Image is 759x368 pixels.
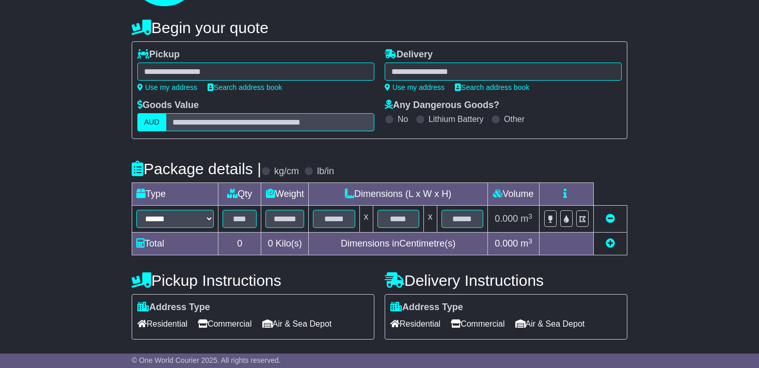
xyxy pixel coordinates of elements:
[137,113,166,131] label: AUD
[423,206,437,233] td: x
[268,238,273,249] span: 0
[261,183,309,206] td: Weight
[261,233,309,255] td: Kilo(s)
[385,83,445,91] a: Use my address
[359,206,373,233] td: x
[520,213,532,224] span: m
[429,114,484,124] label: Lithium Battery
[262,316,332,332] span: Air & Sea Depot
[132,272,374,289] h4: Pickup Instructions
[495,238,518,249] span: 0.000
[132,160,261,177] h4: Package details |
[132,183,218,206] td: Type
[317,166,334,177] label: lb/in
[309,233,488,255] td: Dimensions in Centimetre(s)
[137,302,210,313] label: Address Type
[385,272,627,289] h4: Delivery Instructions
[385,49,433,60] label: Delivery
[515,316,585,332] span: Air & Sea Depot
[309,183,488,206] td: Dimensions (L x W x H)
[274,166,299,177] label: kg/cm
[520,238,532,249] span: m
[132,233,218,255] td: Total
[606,238,615,249] a: Add new item
[487,183,539,206] td: Volume
[495,213,518,224] span: 0.000
[385,100,499,111] label: Any Dangerous Goods?
[398,114,408,124] label: No
[528,237,532,245] sup: 3
[455,83,529,91] a: Search address book
[198,316,251,332] span: Commercial
[390,302,463,313] label: Address Type
[137,100,199,111] label: Goods Value
[137,83,197,91] a: Use my address
[606,213,615,224] a: Remove this item
[132,19,627,36] h4: Begin your quote
[208,83,282,91] a: Search address book
[528,212,532,220] sup: 3
[218,183,261,206] td: Qty
[451,316,504,332] span: Commercial
[137,49,180,60] label: Pickup
[504,114,525,124] label: Other
[137,316,187,332] span: Residential
[132,356,281,364] span: © One World Courier 2025. All rights reserved.
[218,233,261,255] td: 0
[390,316,440,332] span: Residential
